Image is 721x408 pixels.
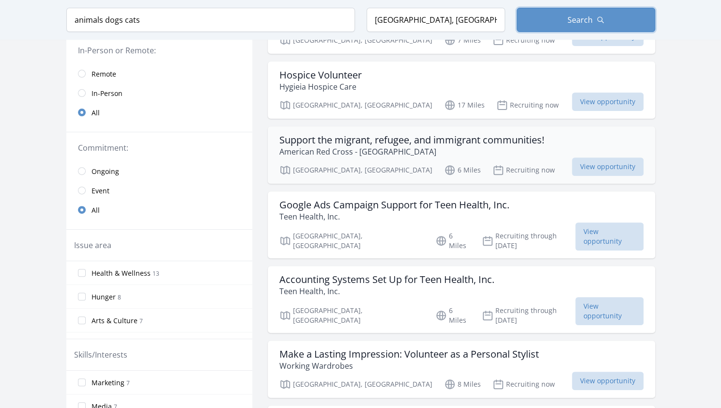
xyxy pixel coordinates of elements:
span: All [92,108,100,118]
span: View opportunity [572,93,644,111]
span: View opportunity [572,372,644,390]
legend: Commitment: [78,142,241,154]
input: Location [367,8,505,32]
a: All [66,103,252,122]
p: Recruiting now [496,99,559,111]
h3: Accounting Systems Set Up for Teen Health, Inc. [279,274,494,285]
h3: Make a Lasting Impression: Volunteer as a Personal Stylist [279,348,539,360]
p: [GEOGRAPHIC_DATA], [GEOGRAPHIC_DATA] [279,34,432,46]
p: Working Wardrobes [279,360,539,372]
span: Hunger [92,292,116,302]
span: In-Person [92,89,123,98]
p: 8 Miles [444,378,481,390]
legend: In-Person or Remote: [78,45,241,56]
a: Make a Lasting Impression: Volunteer as a Personal Stylist Working Wardrobes [GEOGRAPHIC_DATA], [... [268,341,655,398]
p: [GEOGRAPHIC_DATA], [GEOGRAPHIC_DATA] [279,378,432,390]
a: Event [66,181,252,200]
span: Remote [92,69,116,79]
span: Health & Wellness [92,268,151,278]
p: 6 Miles [435,306,470,325]
p: Recruiting now [492,34,555,46]
span: Search [568,14,593,26]
p: [GEOGRAPHIC_DATA], [GEOGRAPHIC_DATA] [279,231,424,251]
legend: Skills/Interests [74,349,127,361]
input: Health & Wellness 13 [78,269,86,277]
span: Arts & Culture [92,316,138,326]
a: Hospice Volunteer Hygieia Hospice Care [GEOGRAPHIC_DATA], [GEOGRAPHIC_DATA] 17 Miles Recruiting n... [268,62,655,119]
h3: Hospice Volunteer [279,69,362,81]
p: Recruiting through [DATE] [482,231,575,251]
p: 17 Miles [444,99,485,111]
p: 7 Miles [444,34,481,46]
input: Keyword [66,8,355,32]
p: American Red Cross - [GEOGRAPHIC_DATA] [279,146,544,157]
p: Recruiting now [492,164,555,176]
span: All [92,205,100,215]
p: Teen Health, Inc. [279,211,509,222]
a: Remote [66,64,252,83]
p: [GEOGRAPHIC_DATA], [GEOGRAPHIC_DATA] [279,164,432,176]
h3: Support the migrant, refugee, and immigrant communities! [279,134,544,146]
button: Search [517,8,655,32]
h3: Google Ads Campaign Support for Teen Health, Inc. [279,199,509,211]
span: Ongoing [92,167,119,176]
p: [GEOGRAPHIC_DATA], [GEOGRAPHIC_DATA] [279,99,432,111]
span: View opportunity [575,297,644,325]
a: All [66,200,252,220]
input: Arts & Culture 7 [78,316,86,324]
span: 8 [118,293,121,301]
span: Event [92,186,109,196]
span: 7 [126,379,130,387]
p: Hygieia Hospice Care [279,81,362,93]
input: Marketing 7 [78,378,86,386]
span: 13 [153,269,159,278]
a: Google Ads Campaign Support for Teen Health, Inc. Teen Health, Inc. [GEOGRAPHIC_DATA], [GEOGRAPHI... [268,191,655,258]
p: [GEOGRAPHIC_DATA], [GEOGRAPHIC_DATA] [279,306,424,325]
legend: Issue area [74,239,111,251]
p: Teen Health, Inc. [279,285,494,297]
span: View opportunity [575,222,644,251]
a: Ongoing [66,161,252,181]
span: Marketing [92,378,124,388]
p: 6 Miles [435,231,470,251]
p: 6 Miles [444,164,481,176]
a: Support the migrant, refugee, and immigrant communities! American Red Cross - [GEOGRAPHIC_DATA] [... [268,126,655,184]
a: Accounting Systems Set Up for Teen Health, Inc. Teen Health, Inc. [GEOGRAPHIC_DATA], [GEOGRAPHIC_... [268,266,655,333]
span: 7 [139,317,143,325]
p: Recruiting through [DATE] [482,306,575,325]
a: In-Person [66,83,252,103]
p: Recruiting now [492,378,555,390]
span: View opportunity [572,157,644,176]
input: Hunger 8 [78,293,86,300]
